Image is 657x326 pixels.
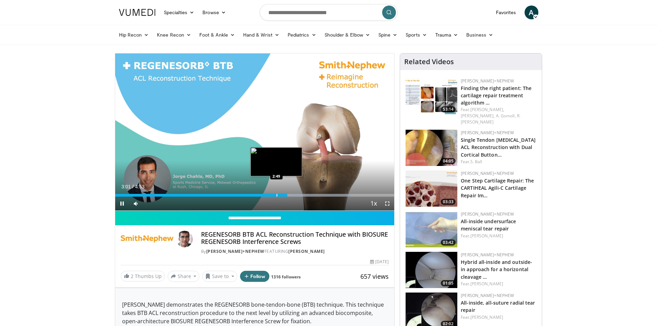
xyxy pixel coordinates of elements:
[374,28,401,42] a: Spine
[406,211,457,247] img: 02c34c8e-0ce7-40b9-85e3-cdd59c0970f9.150x105_q85_crop-smart_upscale.jpg
[271,274,301,280] a: 1316 followers
[288,248,325,254] a: [PERSON_NAME]
[461,85,531,106] a: Finding the right patient: The cartilage repair treatment algorithm …
[121,271,165,281] a: 2 Thumbs Up
[462,28,497,42] a: Business
[525,6,538,19] a: A
[119,9,156,16] img: VuMedi Logo
[470,159,482,165] a: S. Ball
[461,299,535,313] a: All-inside, all-suture radial tear repair
[496,113,516,119] a: A. Gomoll,
[470,233,503,239] a: [PERSON_NAME]
[406,252,457,288] a: 01:05
[283,28,320,42] a: Pediatrics
[406,170,457,207] img: 781f413f-8da4-4df1-9ef9-bed9c2d6503b.150x105_q85_crop-smart_upscale.jpg
[461,233,536,239] div: Feat.
[153,28,195,42] a: Knee Recon
[406,78,457,114] img: 2894c166-06ea-43da-b75e-3312627dae3b.150x105_q85_crop-smart_upscale.jpg
[202,271,237,282] button: Save to
[406,130,457,166] img: 47fc3831-2644-4472-a478-590317fb5c48.150x105_q85_crop-smart_upscale.jpg
[135,184,145,189] span: 4:53
[206,248,265,254] a: [PERSON_NAME]+Nephew
[470,281,503,287] a: [PERSON_NAME]
[240,271,270,282] button: Follow
[201,248,389,255] div: By FEATURING
[470,314,503,320] a: [PERSON_NAME]
[404,58,454,66] h4: Related Videos
[115,197,129,210] button: Pause
[406,170,457,207] a: 03:33
[121,184,131,189] span: 3:01
[461,293,514,298] a: [PERSON_NAME]+Nephew
[320,28,374,42] a: Shoulder & Elbow
[441,280,456,286] span: 01:05
[176,231,193,247] img: Avatar
[160,6,199,19] a: Specialties
[461,259,532,280] a: Hybrid all-inside and outside-in approach for a horizontal cleavage …
[122,301,384,325] span: [PERSON_NAME] demonstrates the REGENESORB bone-tendon-bone (BTB) technique. This technique takes ...
[461,177,534,198] a: One Step Cartilage Repair: The CARTIHEAL Agili-C Cartilage Repair Im…
[441,158,456,164] span: 04:05
[260,4,398,21] input: Search topics, interventions
[441,199,456,205] span: 03:33
[115,28,153,42] a: Hip Recon
[406,78,457,114] a: 53:14
[461,170,514,176] a: [PERSON_NAME]+Nephew
[168,271,200,282] button: Share
[461,281,536,287] div: Feat.
[406,130,457,166] a: 04:05
[115,53,395,211] video-js: Video Player
[461,137,536,158] a: Single Tendon [MEDICAL_DATA] ACL Reconstruction with Dual Cortical Button…
[461,211,514,217] a: [PERSON_NAME]+Nephew
[492,6,520,19] a: Favorites
[441,239,456,246] span: 03:42
[198,6,230,19] a: Browse
[132,184,134,189] span: /
[461,159,536,165] div: Feat.
[195,28,239,42] a: Foot & Ankle
[121,231,173,247] img: Smith+Nephew
[367,197,380,210] button: Playback Rate
[461,218,516,232] a: All-inside undersurface meniscal tear repair
[441,106,456,112] span: 53:14
[115,194,395,197] div: Progress Bar
[360,272,389,280] span: 657 views
[401,28,431,42] a: Sports
[461,130,514,136] a: [PERSON_NAME]+Nephew
[250,147,302,176] img: image.jpeg
[470,107,504,112] a: [PERSON_NAME],
[201,231,389,246] h4: REGENESORB BTB ACL Reconstruction Technique with BIOSURE REGENESORB Interference Screws
[239,28,283,42] a: Hand & Wrist
[461,78,514,84] a: [PERSON_NAME]+Nephew
[129,197,143,210] button: Mute
[461,113,495,119] a: [PERSON_NAME],
[431,28,462,42] a: Trauma
[461,107,536,125] div: Feat.
[406,211,457,247] a: 03:42
[461,113,520,125] a: R. [PERSON_NAME]
[380,197,394,210] button: Fullscreen
[131,273,133,279] span: 2
[461,314,536,320] div: Feat.
[461,252,514,258] a: [PERSON_NAME]+Nephew
[406,252,457,288] img: 364c13b8-bf65-400b-a941-5a4a9c158216.150x105_q85_crop-smart_upscale.jpg
[370,259,389,265] div: [DATE]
